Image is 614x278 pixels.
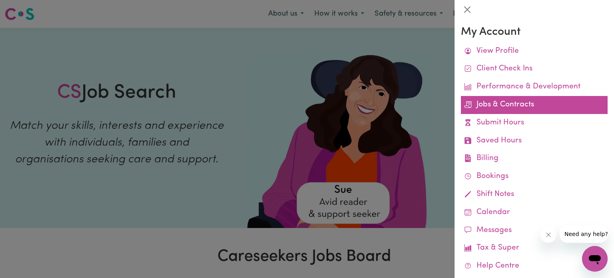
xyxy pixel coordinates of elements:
[461,3,474,16] button: Close
[5,6,48,12] span: Need any help?
[461,222,608,240] a: Messages
[461,168,608,186] a: Bookings
[461,96,608,114] a: Jobs & Contracts
[461,257,608,275] a: Help Centre
[461,239,608,257] a: Tax & Super
[582,246,608,272] iframe: Button to launch messaging window
[461,150,608,168] a: Billing
[461,26,608,39] h3: My Account
[461,60,608,78] a: Client Check Ins
[461,114,608,132] a: Submit Hours
[560,225,608,243] iframe: Message from company
[461,42,608,60] a: View Profile
[540,227,556,243] iframe: Close message
[461,132,608,150] a: Saved Hours
[461,186,608,204] a: Shift Notes
[461,204,608,222] a: Calendar
[461,78,608,96] a: Performance & Development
